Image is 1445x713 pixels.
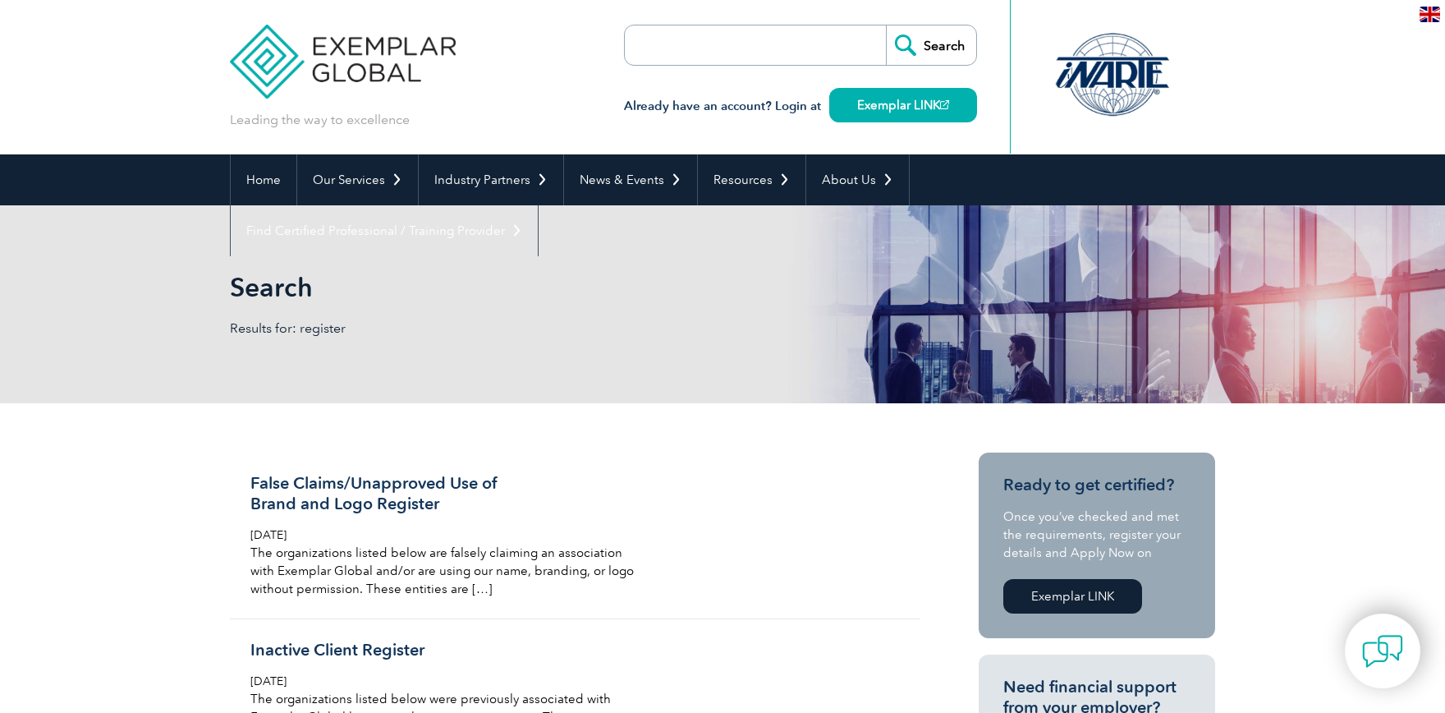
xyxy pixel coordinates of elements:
a: Exemplar LINK [829,88,977,122]
h3: Inactive Client Register [250,640,640,660]
p: Once you’ve checked and met the requirements, register your details and Apply Now on [1003,508,1190,562]
a: Find Certified Professional / Training Provider [231,205,538,256]
img: en [1420,7,1440,22]
a: Our Services [297,154,418,205]
h3: Ready to get certified? [1003,475,1190,495]
h3: Already have an account? Login at [624,96,977,117]
span: [DATE] [250,528,287,542]
a: Home [231,154,296,205]
a: False Claims/Unapproved Use ofBrand and Logo Register [DATE] The organizations listed below are f... [230,453,920,619]
a: About Us [806,154,909,205]
p: Results for: register [230,320,722,338]
span: [DATE] [250,674,287,688]
img: open_square.png [940,100,949,109]
p: The organizations listed below are falsely claiming an association with Exemplar Global and/or ar... [250,544,640,598]
a: Exemplar LINK [1003,579,1142,614]
img: contact-chat.png [1362,631,1403,672]
a: Resources [698,154,805,205]
a: News & Events [564,154,697,205]
h1: Search [230,271,860,303]
input: Search [886,25,976,65]
h3: False Claims/Unapproved Use of Brand and Logo Register [250,473,640,514]
a: Industry Partners [419,154,563,205]
p: Leading the way to excellence [230,111,410,129]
